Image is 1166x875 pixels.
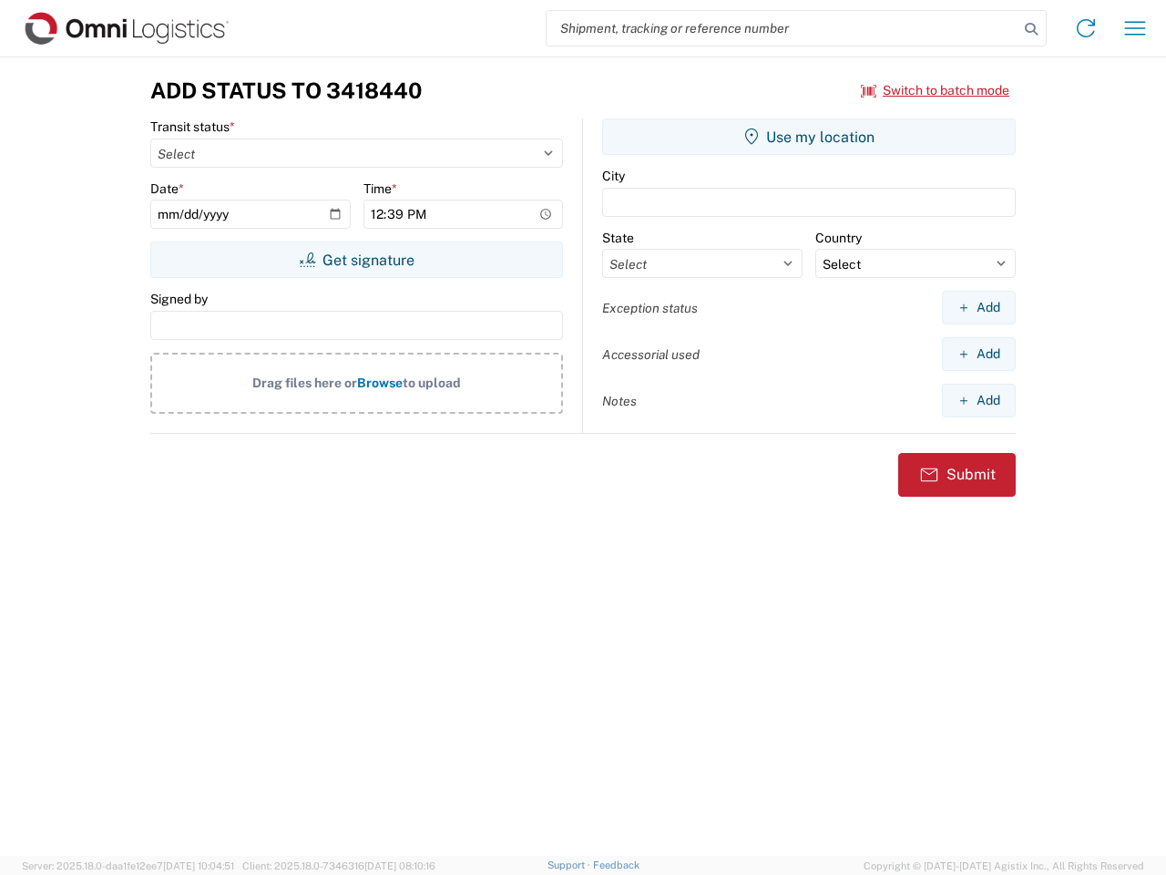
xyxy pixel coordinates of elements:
[942,337,1016,371] button: Add
[403,376,461,390] span: to upload
[602,346,700,363] label: Accessorial used
[547,860,593,870] a: Support
[602,393,637,409] label: Notes
[364,860,435,871] span: [DATE] 08:10:16
[898,453,1016,497] button: Submit
[602,118,1016,155] button: Use my location
[252,376,357,390] span: Drag files here or
[150,242,563,278] button: Get signature
[942,291,1016,324] button: Add
[602,168,625,184] label: City
[861,76,1009,106] button: Switch to batch mode
[547,11,1018,46] input: Shipment, tracking or reference number
[363,180,397,197] label: Time
[150,291,208,307] label: Signed by
[602,230,634,246] label: State
[942,384,1016,417] button: Add
[242,860,435,871] span: Client: 2025.18.0-7346316
[22,860,234,871] span: Server: 2025.18.0-daa1fe12ee7
[864,858,1144,874] span: Copyright © [DATE]-[DATE] Agistix Inc., All Rights Reserved
[593,860,639,870] a: Feedback
[163,860,234,871] span: [DATE] 10:04:51
[357,376,403,390] span: Browse
[150,118,235,135] label: Transit status
[815,230,862,246] label: Country
[150,77,422,104] h3: Add Status to 3418440
[602,300,698,316] label: Exception status
[150,180,184,197] label: Date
